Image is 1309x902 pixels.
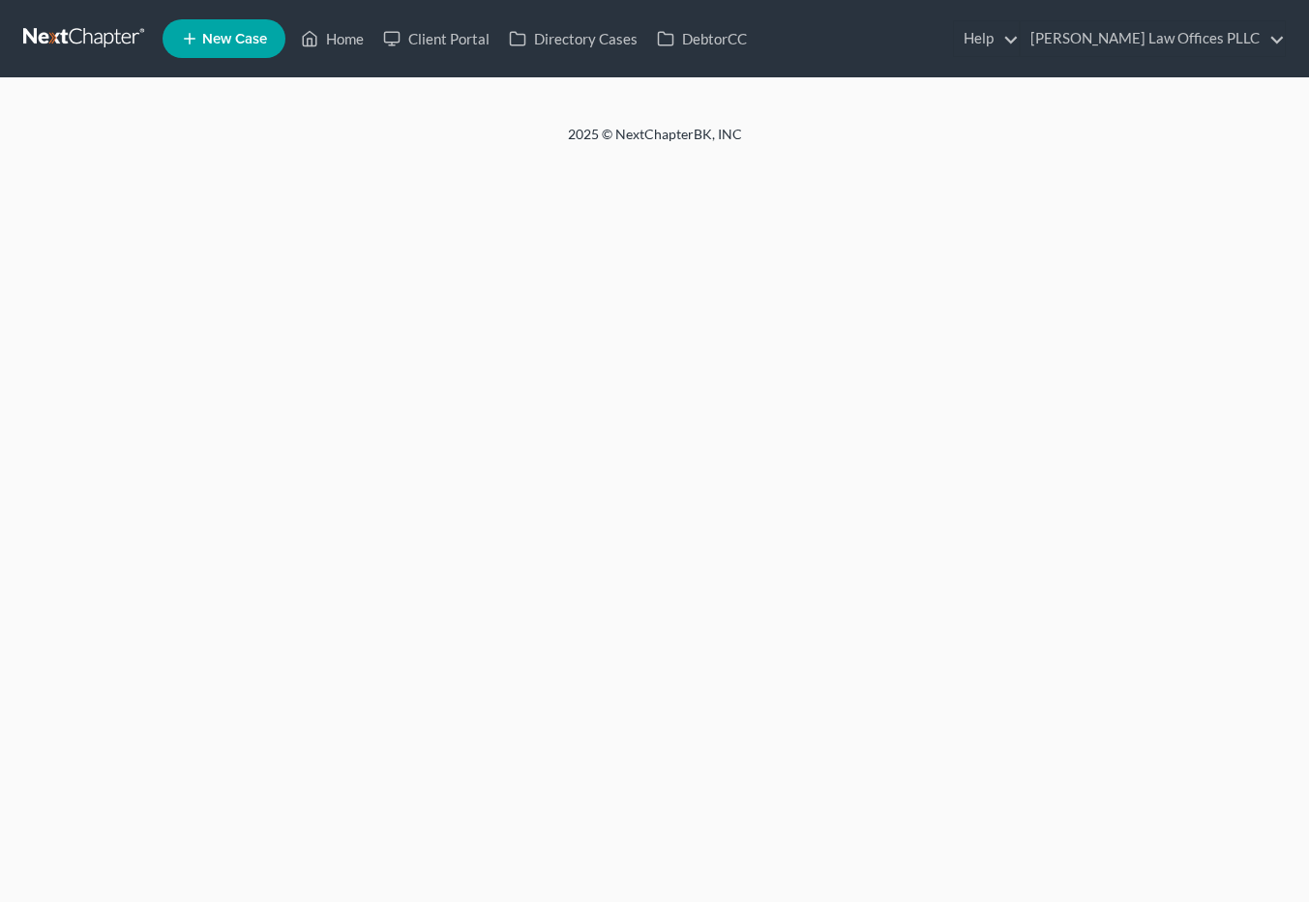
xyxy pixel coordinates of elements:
[954,21,1019,56] a: Help
[647,21,757,56] a: DebtorCC
[1021,21,1285,56] a: [PERSON_NAME] Law Offices PLLC
[104,125,1206,160] div: 2025 © NextChapterBK, INC
[499,21,647,56] a: Directory Cases
[373,21,499,56] a: Client Portal
[291,21,373,56] a: Home
[163,19,285,58] new-legal-case-button: New Case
